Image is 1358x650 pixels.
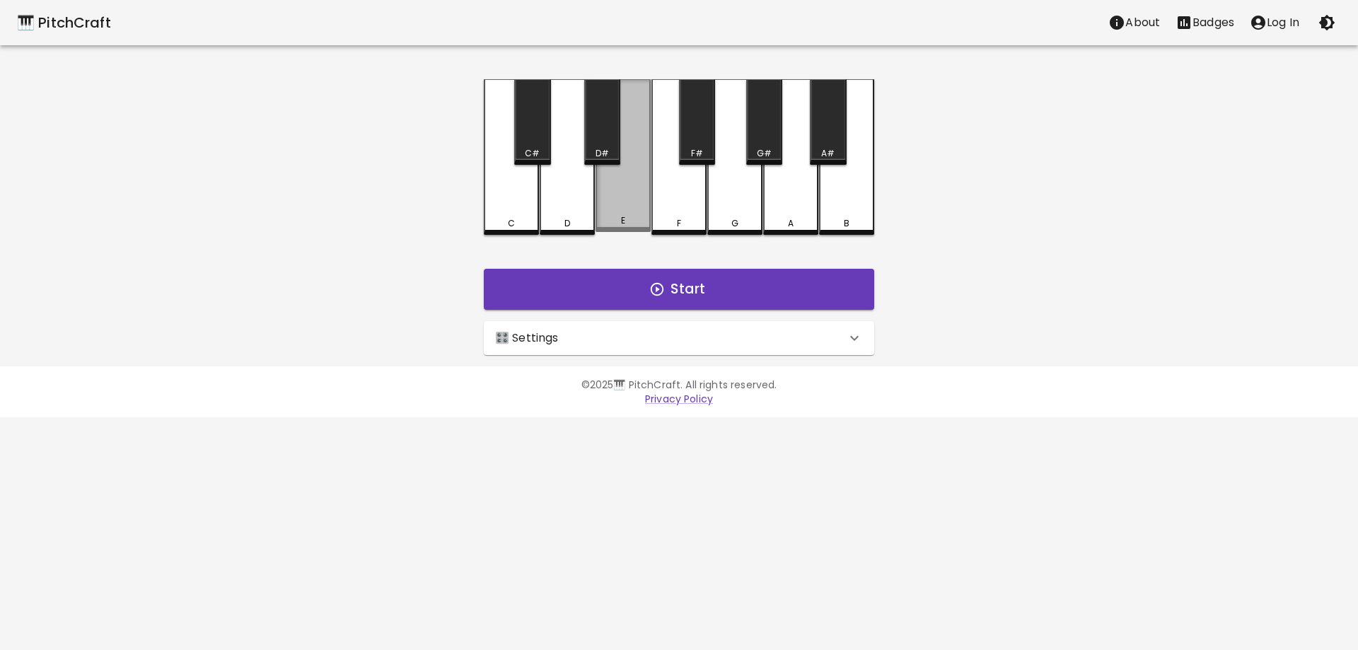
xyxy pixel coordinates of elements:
div: D [564,217,570,230]
button: Start [484,269,874,310]
a: Privacy Policy [645,392,713,406]
div: A# [821,147,835,160]
button: account of current user [1242,8,1307,37]
div: B [844,217,849,230]
div: F# [691,147,703,160]
button: About [1101,8,1168,37]
div: G [731,217,738,230]
p: About [1125,14,1160,31]
div: C# [525,147,540,160]
div: 🎛️ Settings [484,321,874,355]
div: G# [757,147,772,160]
a: 🎹 PitchCraft [17,11,111,34]
p: © 2025 🎹 PitchCraft. All rights reserved. [272,378,1086,392]
div: F [677,217,681,230]
div: D# [596,147,609,160]
p: Badges [1192,14,1234,31]
p: 🎛️ Settings [495,330,559,347]
div: E [621,214,625,227]
p: Log In [1267,14,1299,31]
button: Stats [1168,8,1242,37]
div: C [508,217,515,230]
div: A [788,217,794,230]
